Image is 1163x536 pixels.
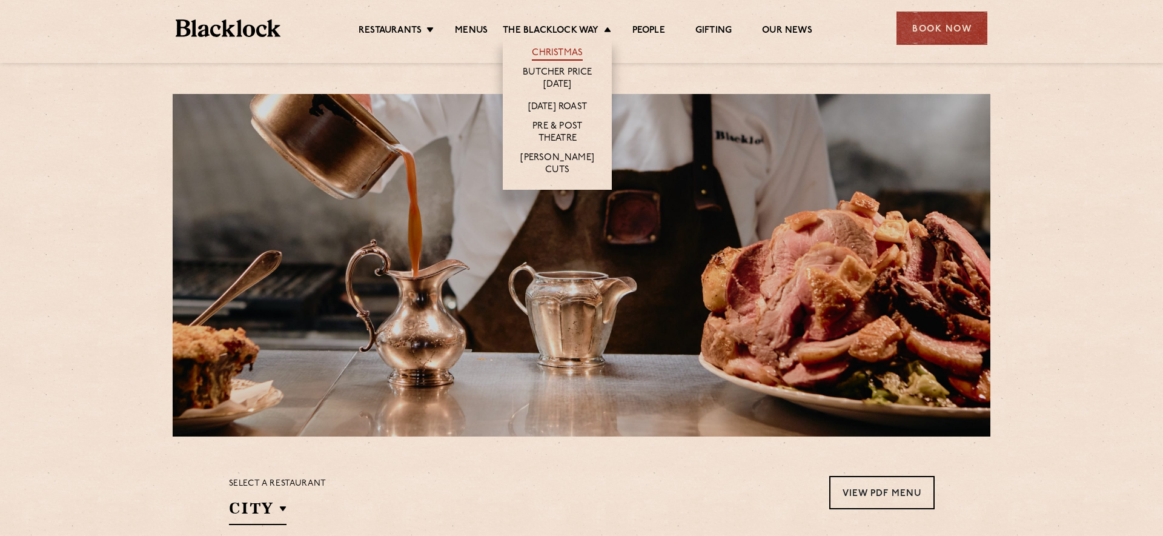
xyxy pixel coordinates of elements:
a: Christmas [532,47,583,61]
img: BL_Textured_Logo-footer-cropped.svg [176,19,280,37]
div: Book Now [896,12,987,45]
a: [DATE] Roast [528,101,587,115]
a: People [632,25,665,38]
h2: City [229,498,287,525]
a: The Blacklock Way [503,25,598,38]
a: Gifting [695,25,732,38]
p: Select a restaurant [229,476,326,492]
a: Menus [455,25,488,38]
a: [PERSON_NAME] Cuts [515,152,600,178]
a: Pre & Post Theatre [515,121,600,146]
a: View PDF Menu [829,476,935,509]
a: Restaurants [359,25,422,38]
a: Our News [762,25,812,38]
a: Butcher Price [DATE] [515,67,600,92]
